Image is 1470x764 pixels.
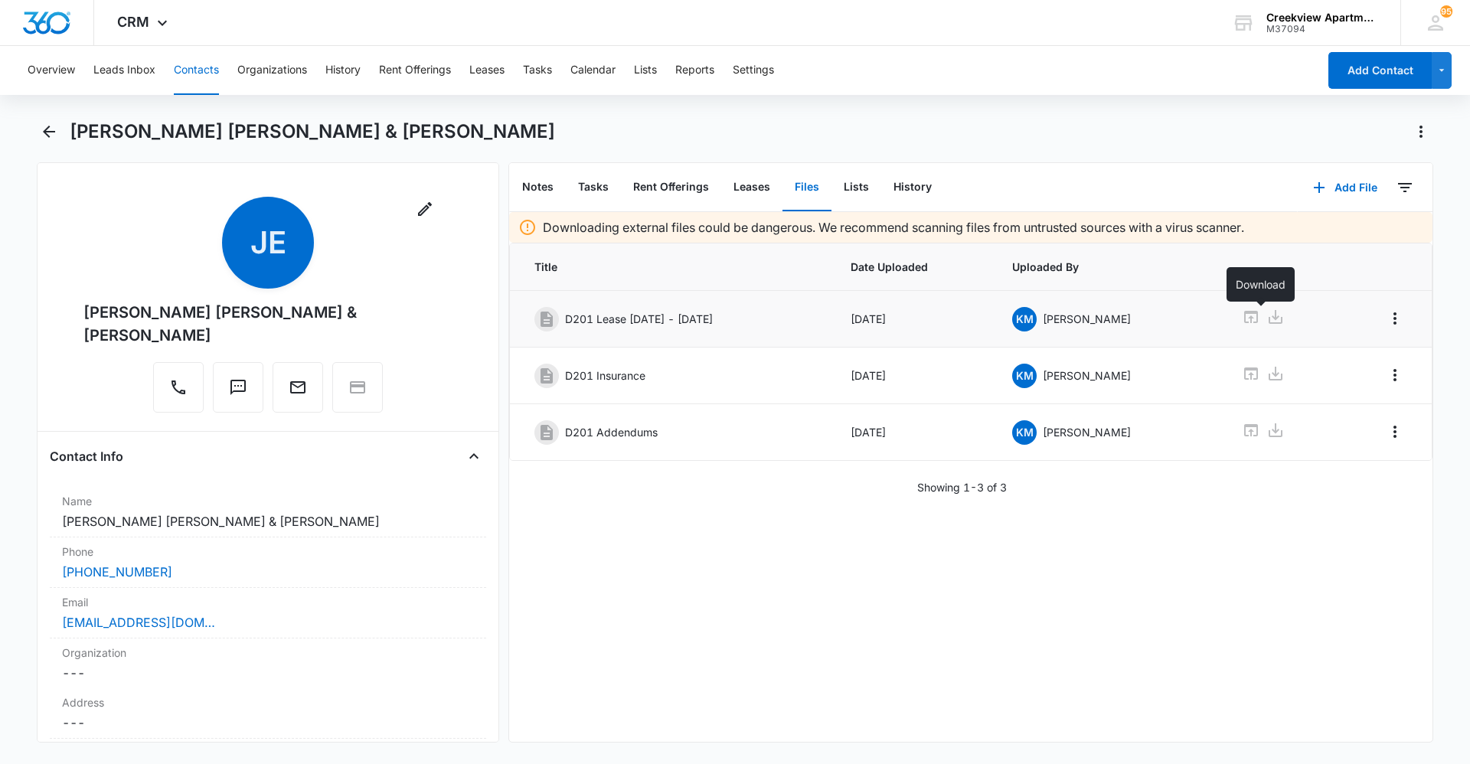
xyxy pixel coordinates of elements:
button: Text [213,362,263,413]
button: Overflow Menu [1383,420,1407,444]
div: account id [1266,24,1378,34]
button: Rent Offerings [379,46,451,95]
span: CRM [117,14,149,30]
td: [DATE] [832,291,994,348]
div: notifications count [1440,5,1452,18]
div: Phone[PHONE_NUMBER] [50,537,486,588]
a: Call [153,386,204,399]
button: Overflow Menu [1383,363,1407,387]
button: History [881,164,944,211]
button: Actions [1409,119,1433,144]
p: D201 Addendums [565,424,658,440]
button: Close [462,444,486,469]
button: Organizations [237,46,307,95]
button: Files [782,164,831,211]
a: [EMAIL_ADDRESS][DOMAIN_NAME] [62,613,215,632]
button: Leads Inbox [93,46,155,95]
div: Name[PERSON_NAME] [PERSON_NAME] & [PERSON_NAME] [50,487,486,537]
p: Showing 1-3 of 3 [917,479,1007,495]
span: 95 [1440,5,1452,18]
td: [DATE] [832,404,994,461]
button: Settings [733,46,774,95]
a: Email [273,386,323,399]
button: Overflow Menu [1383,306,1407,331]
button: History [325,46,361,95]
p: [PERSON_NAME] [1043,367,1131,384]
button: Leases [721,164,782,211]
h1: [PERSON_NAME] [PERSON_NAME] & [PERSON_NAME] [70,120,555,143]
dd: --- [62,713,474,732]
button: Leases [469,46,505,95]
label: Name [62,493,474,509]
span: Uploaded By [1012,259,1204,275]
p: D201 Insurance [565,367,645,384]
label: Phone [62,544,474,560]
button: Tasks [523,46,552,95]
dd: [PERSON_NAME] [PERSON_NAME] & [PERSON_NAME] [62,512,474,531]
span: KM [1012,364,1037,388]
label: Address [62,694,474,710]
span: KM [1012,307,1037,331]
h4: Contact Info [50,447,123,465]
button: Calendar [570,46,616,95]
button: Add Contact [1328,52,1432,89]
p: [PERSON_NAME] [1043,424,1131,440]
a: Text [213,386,263,399]
div: Email[EMAIL_ADDRESS][DOMAIN_NAME] [50,588,486,638]
button: Back [37,119,60,144]
span: Title [534,259,814,275]
button: Email [273,362,323,413]
span: KM [1012,420,1037,445]
dd: --- [62,664,474,682]
span: JE [222,197,314,289]
p: Downloading external files could be dangerous. We recommend scanning files from untrusted sources... [543,218,1244,237]
button: Add File [1298,169,1393,206]
div: Organization--- [50,638,486,688]
button: Overview [28,46,75,95]
button: Tasks [566,164,621,211]
button: Reports [675,46,714,95]
button: Lists [831,164,881,211]
div: [PERSON_NAME] [PERSON_NAME] & [PERSON_NAME] [83,301,452,347]
button: Rent Offerings [621,164,721,211]
div: Download [1227,267,1295,302]
button: Notes [510,164,566,211]
div: account name [1266,11,1378,24]
button: Call [153,362,204,413]
div: Address--- [50,688,486,739]
td: [DATE] [832,348,994,404]
span: Date Uploaded [851,259,975,275]
button: Lists [634,46,657,95]
label: Email [62,594,474,610]
button: Filters [1393,175,1417,200]
button: Contacts [174,46,219,95]
label: Organization [62,645,474,661]
a: [PHONE_NUMBER] [62,563,172,581]
p: D201 Lease [DATE] - [DATE] [565,311,713,327]
p: [PERSON_NAME] [1043,311,1131,327]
